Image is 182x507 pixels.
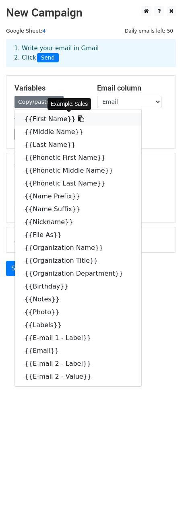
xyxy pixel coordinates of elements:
a: {{Birthday}} [15,280,141,293]
h2: New Campaign [6,6,176,20]
a: {{Notes}} [15,293,141,306]
a: {{Middle Name}} [15,126,141,138]
h5: Variables [14,84,85,93]
a: {{Last Name}} [15,138,141,151]
a: {{E-mail 2 - Label}} [15,357,141,370]
a: {{Phonetic Middle Name}} [15,164,141,177]
div: 1. Write your email in Gmail 2. Click [8,44,174,62]
a: Daily emails left: 50 [122,28,176,34]
a: Copy/paste... [14,96,64,108]
a: 4 [42,28,45,34]
iframe: Chat Widget [142,468,182,507]
a: {{Nickname}} [15,216,141,229]
a: {{Email}} [15,344,141,357]
a: {{Organization Title}} [15,254,141,267]
a: {{Labels}} [15,319,141,332]
a: {{Photo}} [15,306,141,319]
a: {{E-mail 2 - Value}} [15,370,141,383]
span: Daily emails left: 50 [122,27,176,35]
a: {{Phonetic Last Name}} [15,177,141,190]
a: {{E-mail 1 - Label}} [15,332,141,344]
small: Google Sheet: [6,28,45,34]
a: {{Phonetic First Name}} [15,151,141,164]
a: {{Organization Department}} [15,267,141,280]
span: Send [37,53,59,63]
a: {{Organization Name}} [15,241,141,254]
div: Example: Sales [48,98,91,110]
a: {{Name Suffix}} [15,203,141,216]
a: Send [6,261,33,276]
a: {{First Name}} [15,113,141,126]
a: {{Name Prefix}} [15,190,141,203]
a: {{File As}} [15,229,141,241]
h5: Email column [97,84,168,93]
